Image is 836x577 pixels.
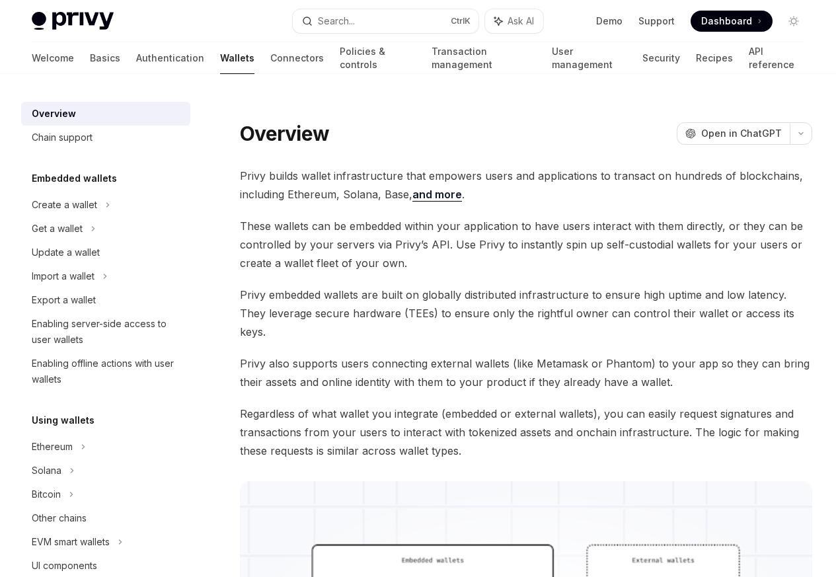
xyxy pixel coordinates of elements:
span: Dashboard [701,15,752,28]
a: Dashboard [691,11,773,32]
span: Privy also supports users connecting external wallets (like Metamask or Phantom) to your app so t... [240,354,812,391]
a: Enabling offline actions with user wallets [21,352,190,391]
h5: Using wallets [32,412,95,428]
h1: Overview [240,122,329,145]
div: Ethereum [32,439,73,455]
div: Search... [318,13,355,29]
a: Enabling server-side access to user wallets [21,312,190,352]
span: Ask AI [508,15,534,28]
a: Recipes [696,42,733,74]
a: and more [412,188,462,202]
h5: Embedded wallets [32,171,117,186]
a: Authentication [136,42,204,74]
button: Search...CtrlK [293,9,478,33]
div: Other chains [32,510,87,526]
span: Regardless of what wallet you integrate (embedded or external wallets), you can easily request si... [240,404,812,460]
div: UI components [32,558,97,574]
a: Update a wallet [21,241,190,264]
a: Overview [21,102,190,126]
div: Get a wallet [32,221,83,237]
div: Chain support [32,130,93,145]
button: Open in ChatGPT [677,122,790,145]
div: Import a wallet [32,268,95,284]
a: Transaction management [432,42,537,74]
div: Bitcoin [32,486,61,502]
a: Other chains [21,506,190,530]
span: Open in ChatGPT [701,127,782,140]
div: Enabling offline actions with user wallets [32,356,182,387]
span: These wallets can be embedded within your application to have users interact with them directly, ... [240,217,812,272]
div: Solana [32,463,61,479]
a: Policies & controls [340,42,416,74]
a: Demo [596,15,623,28]
a: Export a wallet [21,288,190,312]
div: Export a wallet [32,292,96,308]
a: Connectors [270,42,324,74]
a: Chain support [21,126,190,149]
a: Support [638,15,675,28]
span: Privy embedded wallets are built on globally distributed infrastructure to ensure high uptime and... [240,286,812,341]
a: API reference [749,42,804,74]
button: Toggle dark mode [783,11,804,32]
div: Create a wallet [32,197,97,213]
span: Privy builds wallet infrastructure that empowers users and applications to transact on hundreds o... [240,167,812,204]
div: Update a wallet [32,245,100,260]
span: Ctrl K [451,16,471,26]
img: light logo [32,12,114,30]
a: Welcome [32,42,74,74]
div: Enabling server-side access to user wallets [32,316,182,348]
a: Security [642,42,680,74]
a: Wallets [220,42,254,74]
a: Basics [90,42,120,74]
div: EVM smart wallets [32,534,110,550]
div: Overview [32,106,76,122]
button: Ask AI [485,9,543,33]
a: User management [552,42,627,74]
